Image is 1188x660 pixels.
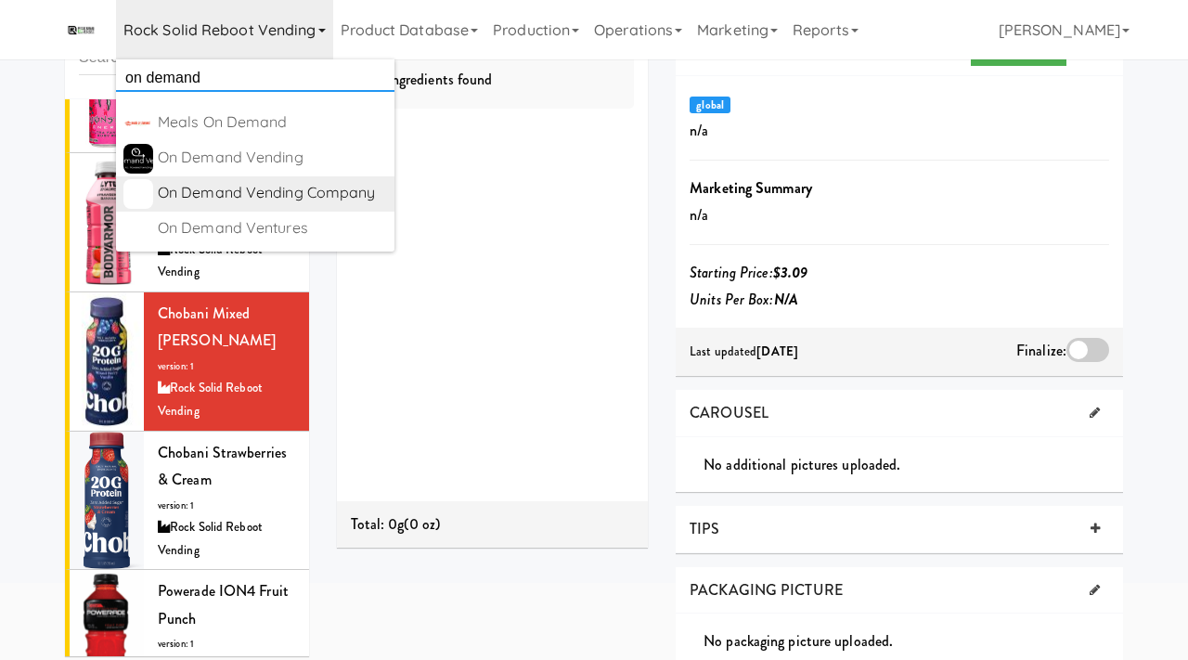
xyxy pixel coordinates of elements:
[704,628,1123,655] div: No packaging picture uploaded.
[123,144,153,174] img: dhef18epzqiz8yghxyld.jpg
[158,377,295,422] div: Rock Solid Reboot Vending
[690,201,1109,229] p: n/a
[158,516,295,562] div: Rock Solid Reboot Vending
[351,51,635,109] div: No ingredients found
[158,239,295,284] div: Rock Solid Reboot Vending
[123,109,153,138] img: n8hz3ghnrgcob4awgk73.png
[404,513,440,535] span: (0 oz)
[774,289,798,310] b: N/A
[690,518,719,539] span: TIPS
[690,289,798,310] i: Units Per Box:
[690,117,1109,145] p: n/a
[690,579,843,601] span: PACKAGING PICTURE
[756,343,798,360] b: [DATE]
[690,97,730,113] span: global
[116,64,394,92] input: Search operator
[690,177,812,199] b: Marketing Summary
[158,179,387,207] div: On Demand Vending Company
[65,14,97,46] img: Micromart
[158,580,289,629] span: Powerade ION4 Fruit Punch
[158,359,194,373] span: version: 1
[158,144,387,172] div: On Demand Vending
[1016,340,1066,361] span: Finalize:
[65,292,309,432] li: Chobani Mixed [PERSON_NAME]version: 1Rock Solid Reboot Vending
[690,402,768,423] span: CAROUSEL
[690,262,807,283] i: Starting Price:
[65,432,309,571] li: Chobani Strawberries & Creamversion: 1Rock Solid Reboot Vending
[123,214,153,244] img: ACwAAAAAAQABAAACADs=
[158,442,287,491] span: Chobani Strawberries & Cream
[158,303,276,352] span: Chobani Mixed [PERSON_NAME]
[351,513,405,535] span: Total: 0g
[158,498,194,512] span: version: 1
[123,179,153,209] img: ACwAAAAAAQABAAACADs=
[158,637,194,651] span: version: 1
[773,262,808,283] b: $3.09
[158,214,387,242] div: On Demand Ventures
[704,451,1123,479] div: No additional pictures uploaded.
[690,343,798,360] span: Last updated
[158,109,387,136] div: Meals On Demand
[65,153,309,292] li: Strawberry Banana, BODYARMOR LYTEversion: 1Rock Solid Reboot Vending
